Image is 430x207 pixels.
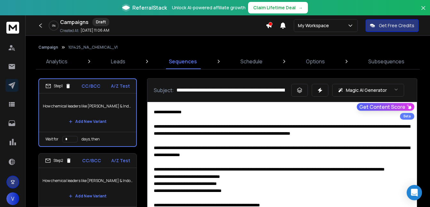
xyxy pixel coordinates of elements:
[38,78,137,147] li: Step1CC/BCCA/Z TestHow chemical leaders like [PERSON_NAME] & Indorama are reducing incidentsAdd N...
[68,45,118,50] p: 101425_NA_CHEMICAL_V1
[64,190,112,203] button: Add New Variant
[43,172,133,190] p: How chemical leaders like [PERSON_NAME] & Indorama are reducing incidents
[45,83,71,89] div: Step 1
[379,22,414,29] p: Get Free Credits
[302,54,329,69] a: Options
[248,2,308,13] button: Claim Lifetime Deal→
[43,97,132,115] p: How chemical leaders like [PERSON_NAME] & Indorama are reducing incidents
[60,18,89,26] h1: Campaigns
[82,137,100,142] p: days, then
[240,58,262,65] p: Schedule
[298,22,332,29] p: My Workspace
[6,192,19,205] button: V
[107,54,129,69] a: Leads
[237,54,266,69] a: Schedule
[111,58,125,65] p: Leads
[46,58,67,65] p: Analytics
[82,83,100,89] p: CC/BCC
[92,18,109,26] div: Draft
[64,115,112,128] button: Add New Variant
[365,19,419,32] button: Get Free Credits
[132,4,167,12] span: ReferralStack
[368,58,404,65] p: Subsequences
[306,58,325,65] p: Options
[357,103,414,111] button: Get Content Score
[52,24,56,28] p: 0 %
[172,4,246,11] p: Unlock AI-powered affiliate growth
[298,4,303,11] span: →
[364,54,408,69] a: Subsequences
[332,84,404,97] button: Magic AI Generator
[81,28,109,33] p: [DATE] 11:06 AM
[165,54,201,69] a: Sequences
[346,87,387,93] p: Magic AI Generator
[419,4,427,19] button: Close banner
[82,157,101,164] p: CC/BCC
[42,54,71,69] a: Analytics
[45,158,72,163] div: Step 2
[38,45,58,50] button: Campaign
[111,83,130,89] p: A/Z Test
[169,58,197,65] p: Sequences
[60,28,79,33] p: Created At:
[154,86,174,94] p: Subject:
[407,185,422,200] div: Open Intercom Messenger
[45,137,59,142] p: Wait for
[400,113,414,120] div: Beta
[111,157,130,164] p: A/Z Test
